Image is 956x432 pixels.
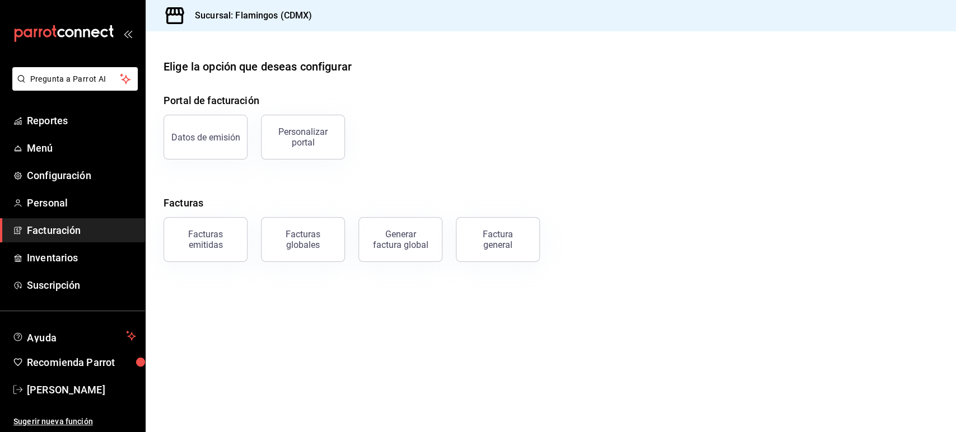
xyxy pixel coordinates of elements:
[12,67,138,91] button: Pregunta a Parrot AI
[13,416,136,428] span: Sugerir nueva función
[27,113,136,128] span: Reportes
[456,217,540,262] button: Factura general
[261,217,345,262] button: Facturas globales
[30,73,120,85] span: Pregunta a Parrot AI
[171,132,240,143] div: Datos de emisión
[27,168,136,183] span: Configuración
[164,217,248,262] button: Facturas emitidas
[27,355,136,370] span: Recomienda Parrot
[261,115,345,159] button: Personalizar portal
[164,93,938,108] h4: Portal de facturación
[27,250,136,265] span: Inventarios
[268,126,338,148] div: Personalizar portal
[27,223,136,238] span: Facturación
[470,229,526,250] div: Factura general
[164,115,248,159] button: Datos de emisión
[186,9,312,22] h3: Sucursal: Flamingos (CDMX)
[268,229,338,250] div: Facturas globales
[171,229,240,250] div: Facturas emitidas
[27,329,122,342] span: Ayuda
[27,382,136,397] span: [PERSON_NAME]
[164,58,352,75] div: Elige la opción que deseas configurar
[27,278,136,293] span: Suscripción
[123,29,132,38] button: open_drawer_menu
[27,140,136,156] span: Menú
[8,81,138,93] a: Pregunta a Parrot AI
[27,195,136,210] span: Personal
[164,195,938,210] h4: Facturas
[372,229,428,250] div: Generar factura global
[358,217,442,262] button: Generar factura global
